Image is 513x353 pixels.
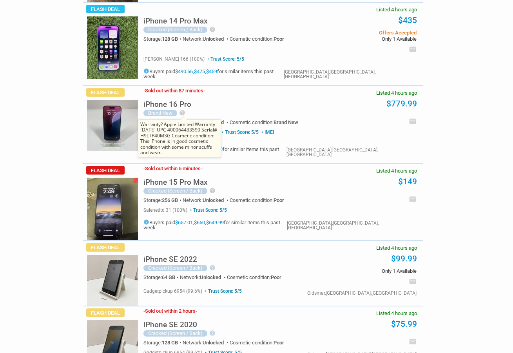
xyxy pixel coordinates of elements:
[209,187,216,194] i: help
[143,308,197,313] h3: Sold out within 2 hours
[162,340,178,346] span: 128 GB
[203,340,224,346] span: Unlocked
[143,68,149,74] i: info
[143,207,187,213] span: salenetltd 31 (100%)
[306,30,417,35] span: Offers Accepted
[143,56,205,62] span: [PERSON_NAME] 166 (100%)
[143,321,197,328] h5: iPhone SE 2020
[143,102,191,108] a: iPhone 16 Pro
[87,178,138,240] img: s-l225.jpg
[180,275,227,280] div: Network:
[376,311,417,316] span: Listed 4 hours ago
[138,119,221,158] span: Warranty? Apple Limited Warranty [DATE] UPC 400064433590 Serial# H9LTP40M3G Cosmetic condition: T...
[201,166,202,171] span: -
[143,219,287,230] h5: Buyers paid , , for similar items this past week.
[398,177,417,186] a: $149
[209,26,216,32] i: help
[274,119,298,125] span: Brand New
[209,330,216,336] i: help
[287,221,417,230] div: [GEOGRAPHIC_DATA],[GEOGRAPHIC_DATA],[GEOGRAPHIC_DATA]
[306,268,417,274] span: Only 1 Available
[196,308,197,314] span: -
[143,88,145,94] span: -
[86,166,125,175] span: Flash Deal
[143,178,208,186] h5: iPhone 15 Pro Max
[398,16,417,25] a: $435
[376,245,417,250] span: Listed 4 hours ago
[409,195,417,203] i: email
[200,274,221,280] span: Unlocked
[143,308,145,314] span: -
[206,56,244,62] span: Trust Score: 5/5
[162,197,178,203] span: 256 GB
[274,340,284,346] span: Poor
[206,68,217,74] a: $459
[376,168,417,173] span: Listed 4 hours ago
[376,90,417,95] span: Listed 4 hours ago
[306,36,417,41] span: Only 1 Available
[87,255,138,306] img: s-l225.jpg
[143,330,207,337] div: Cracked (Screen / Back)
[230,198,284,203] div: Cosmetic condition:
[183,340,230,345] div: Network:
[189,207,227,213] span: Trust Score: 5/5
[143,265,207,271] div: Cracked (Screen / Back)
[143,322,197,328] a: iPhone SE 2020
[203,288,242,294] span: Trust Score: 5/5
[391,254,417,263] a: $99.99
[194,68,205,74] a: $475
[143,88,205,93] h3: Sold out within 87 minutes
[143,19,208,25] a: iPhone 14 Pro Max
[209,265,216,271] i: help
[409,277,417,285] i: email
[391,319,417,329] a: $75.99
[86,308,125,317] span: Flash Deal
[230,36,284,41] div: Cosmetic condition:
[143,340,183,345] div: Storage:
[230,120,298,125] div: Cosmetic condition:
[143,110,177,116] div: Brand New
[143,257,197,263] a: iPhone SE 2022
[143,36,183,41] div: Storage:
[230,340,284,345] div: Cosmetic condition:
[194,220,205,225] a: $650
[143,101,191,108] h5: iPhone 16 Pro
[162,36,178,42] span: 128 GB
[143,275,180,280] div: Storage:
[143,68,284,79] h5: Buyers paid , , for similar items this past week.
[87,100,138,151] img: s-l225.jpg
[179,110,185,116] i: help
[307,291,417,295] div: Oldsmar,[GEOGRAPHIC_DATA],[GEOGRAPHIC_DATA]
[227,275,281,280] div: Cosmetic condition:
[175,220,193,225] a: $657.01
[409,117,417,125] i: email
[143,288,202,294] span: gadgetpickup 6954 (99.6%)
[183,36,230,41] div: Network:
[143,219,149,225] i: info
[143,198,183,203] div: Storage:
[220,130,259,135] span: Trust Score: 5/5
[143,17,208,25] h5: iPhone 14 Pro Max
[409,45,417,53] i: email
[206,220,224,225] a: $649.99
[203,88,205,94] span: -
[86,243,125,252] span: Flash Deal
[284,70,416,79] div: [GEOGRAPHIC_DATA],[GEOGRAPHIC_DATA],[GEOGRAPHIC_DATA]
[143,188,207,194] div: Cracked (Screen / Back)
[203,197,224,203] span: Unlocked
[143,166,145,171] span: -
[86,88,125,97] span: Flash Deal
[162,274,175,280] span: 64 GB
[274,197,284,203] span: Poor
[274,36,284,42] span: Poor
[143,256,197,263] h5: iPhone SE 2022
[143,166,202,171] h3: Sold out within 5 minutes
[175,68,193,74] a: $490.56
[386,99,417,108] a: $779.99
[143,27,207,33] div: Cracked (Screen / Back)
[286,148,417,157] div: [GEOGRAPHIC_DATA],[GEOGRAPHIC_DATA],[GEOGRAPHIC_DATA]
[271,274,281,280] span: Poor
[87,16,138,79] img: s-l225.jpg
[409,338,417,346] i: email
[183,198,230,203] div: Network:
